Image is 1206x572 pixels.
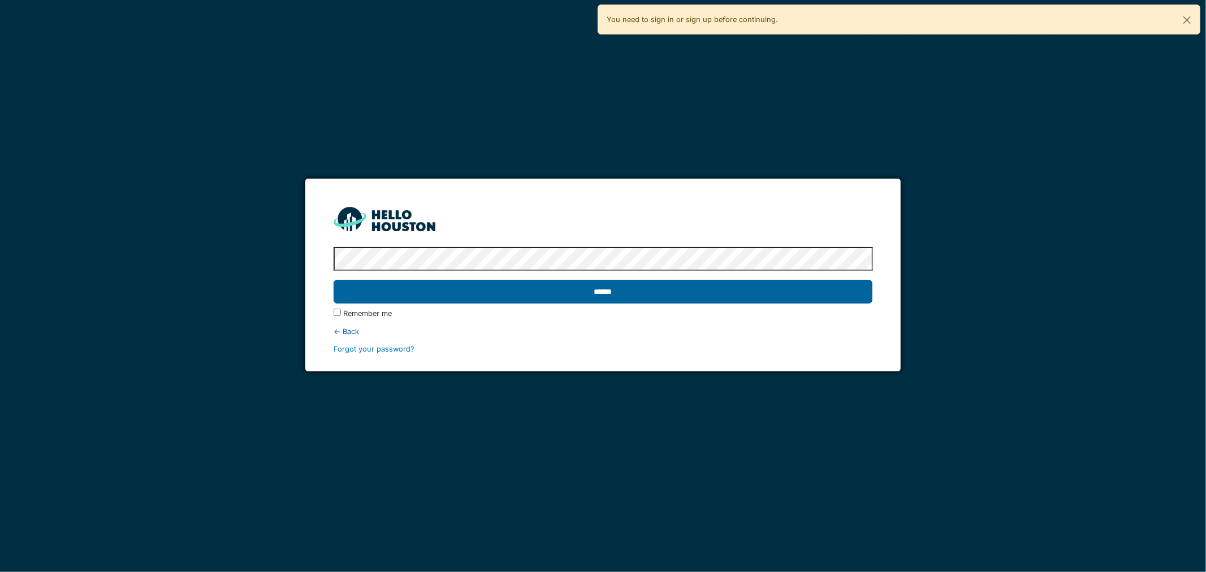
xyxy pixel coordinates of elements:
label: Remember me [343,308,392,319]
button: Close [1174,5,1200,35]
img: HH_line-BYnF2_Hg.png [334,207,435,231]
div: ← Back [334,326,873,337]
a: Forgot your password? [334,345,414,353]
div: You need to sign in or sign up before continuing. [598,5,1201,34]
